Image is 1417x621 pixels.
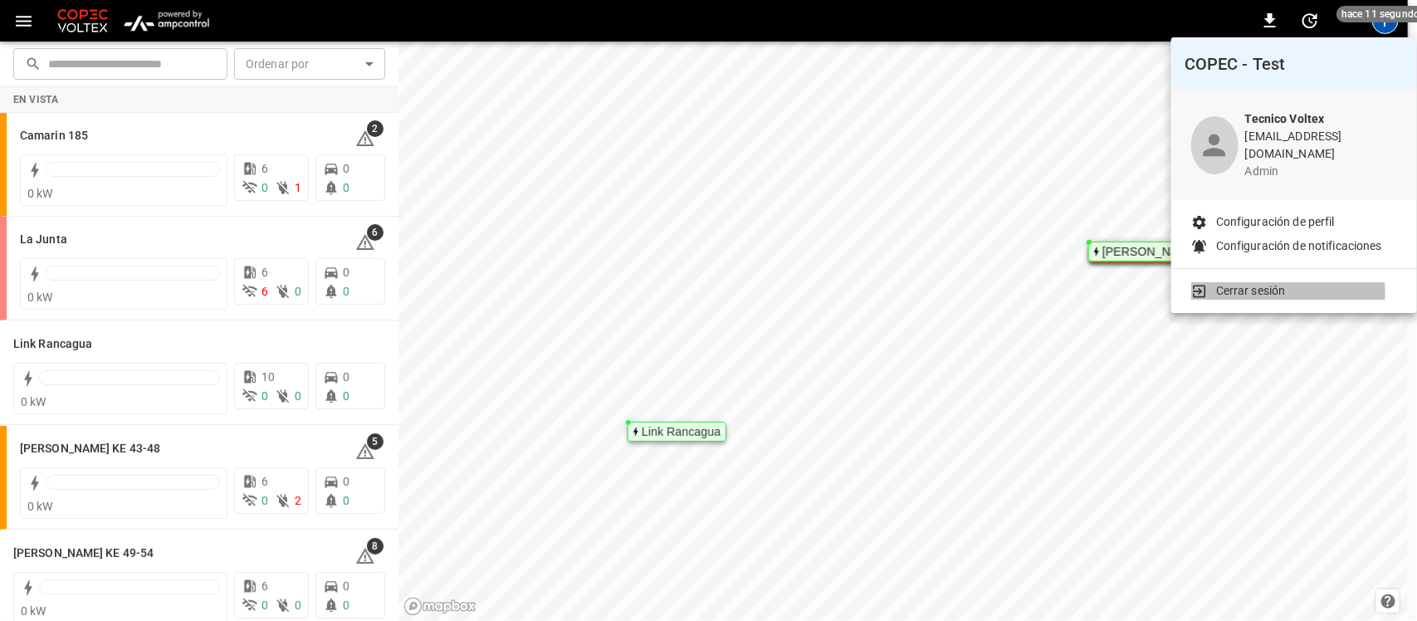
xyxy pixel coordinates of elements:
[1216,237,1382,255] p: Configuración de notificaciones
[1185,51,1404,77] h6: COPEC - Test
[1191,116,1239,174] div: profile-icon
[1245,128,1397,163] p: [EMAIL_ADDRESS][DOMAIN_NAME]
[1216,282,1286,300] p: Cerrar sesión
[1216,213,1335,231] p: Configuración de perfil
[1245,163,1397,180] p: admin
[1245,112,1325,125] b: Tecnico Voltex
